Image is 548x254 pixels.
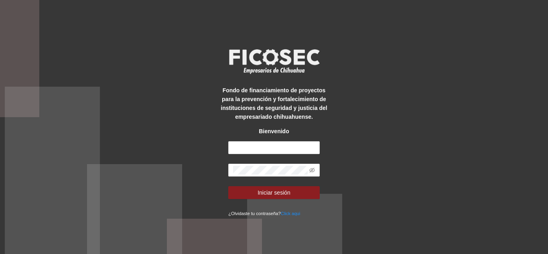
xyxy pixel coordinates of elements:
strong: Fondo de financiamiento de proyectos para la prevención y fortalecimiento de instituciones de seg... [221,87,327,120]
button: Iniciar sesión [228,186,320,199]
span: eye-invisible [309,167,315,173]
span: Iniciar sesión [258,188,290,197]
small: ¿Olvidaste tu contraseña? [228,211,300,216]
img: logo [224,47,324,76]
strong: Bienvenido [259,128,289,134]
a: Click aqui [281,211,300,216]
